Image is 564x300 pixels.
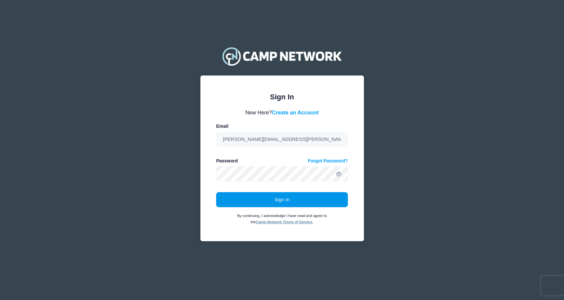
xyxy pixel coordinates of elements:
img: Camp Network [219,43,344,69]
label: Password [216,158,238,164]
small: By continuing, I acknowledge I have read and agree to the . [237,214,327,224]
div: Sign In [216,92,348,102]
a: Forgot Password? [308,158,348,164]
div: New Here? [216,108,348,116]
label: Email [216,123,228,130]
a: Camp Network Terms of Service [256,220,312,224]
button: Sign In [216,192,348,207]
a: Create an Account [272,109,319,115]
